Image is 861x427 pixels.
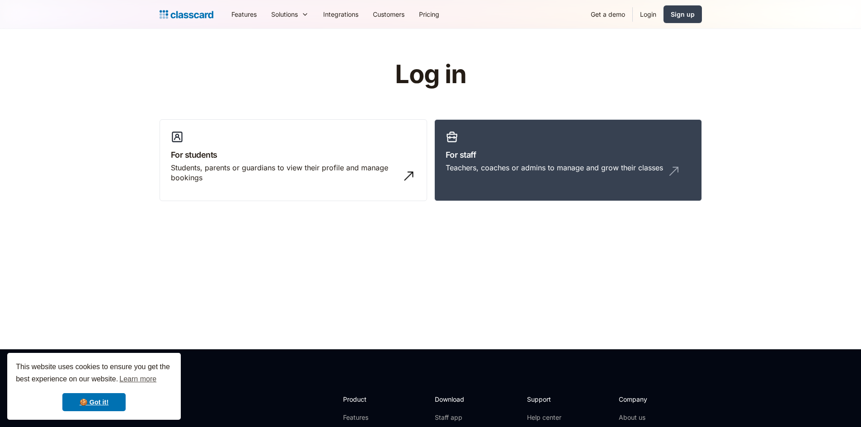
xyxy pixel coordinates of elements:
[224,4,264,24] a: Features
[412,4,447,24] a: Pricing
[633,4,663,24] a: Login
[527,394,564,404] h2: Support
[118,372,158,386] a: learn more about cookies
[343,413,391,422] a: Features
[446,163,663,173] div: Teachers, coaches or admins to manage and grow their classes
[16,361,172,386] span: This website uses cookies to ensure you get the best experience on our website.
[171,149,416,161] h3: For students
[434,119,702,202] a: For staffTeachers, coaches or admins to manage and grow their classes
[671,9,695,19] div: Sign up
[435,394,472,404] h2: Download
[7,353,181,420] div: cookieconsent
[366,4,412,24] a: Customers
[435,413,472,422] a: Staff app
[343,394,391,404] h2: Product
[619,394,679,404] h2: Company
[264,4,316,24] div: Solutions
[287,61,574,89] h1: Log in
[583,4,632,24] a: Get a demo
[446,149,691,161] h3: For staff
[171,163,398,183] div: Students, parents or guardians to view their profile and manage bookings
[316,4,366,24] a: Integrations
[62,393,126,411] a: dismiss cookie message
[663,5,702,23] a: Sign up
[160,119,427,202] a: For studentsStudents, parents or guardians to view their profile and manage bookings
[271,9,298,19] div: Solutions
[160,8,213,21] a: Logo
[527,413,564,422] a: Help center
[619,413,679,422] a: About us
